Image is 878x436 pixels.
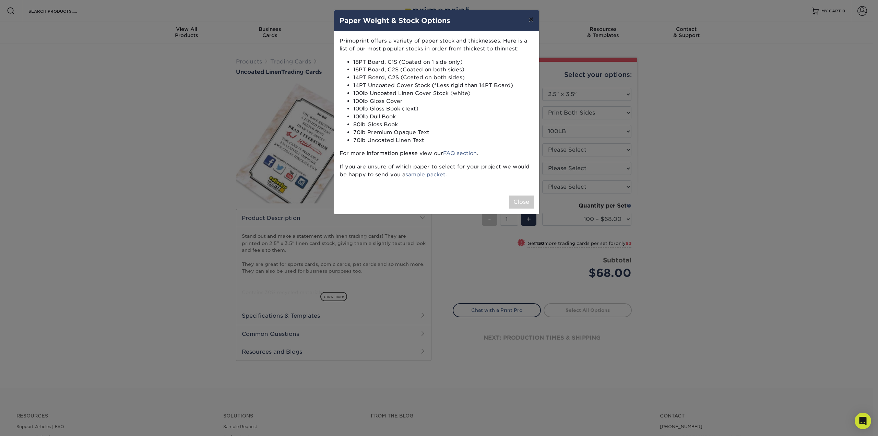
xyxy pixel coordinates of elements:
a: FAQ section [443,150,477,156]
a: sample packet [405,171,446,178]
h4: Paper Weight & Stock Options [340,15,534,26]
li: 100lb Gloss Book (Text) [353,105,534,113]
p: Primoprint offers a variety of paper stock and thicknesses. Here is a list of our most popular st... [340,37,534,53]
li: 100lb Gloss Cover [353,97,534,105]
li: 70lb Premium Opaque Text [353,129,534,137]
button: Close [509,196,534,209]
li: 100lb Dull Book [353,113,534,121]
li: 14PT Board, C2S (Coated on both sides) [353,74,534,82]
p: For more information please view our . [340,150,534,157]
div: Open Intercom Messenger [855,413,871,429]
li: 100lb Uncoated Linen Cover Stock (white) [353,90,534,97]
p: If you are unsure of which paper to select for your project we would be happy to send you a . [340,163,534,179]
li: 14PT Uncoated Cover Stock (*Less rigid than 14PT Board) [353,82,534,90]
li: 70lb Uncoated Linen Text [353,137,534,144]
button: × [523,10,539,29]
li: 16PT Board, C2S (Coated on both sides) [353,66,534,74]
li: 80lb Gloss Book [353,121,534,129]
li: 18PT Board, C1S (Coated on 1 side only) [353,58,534,66]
